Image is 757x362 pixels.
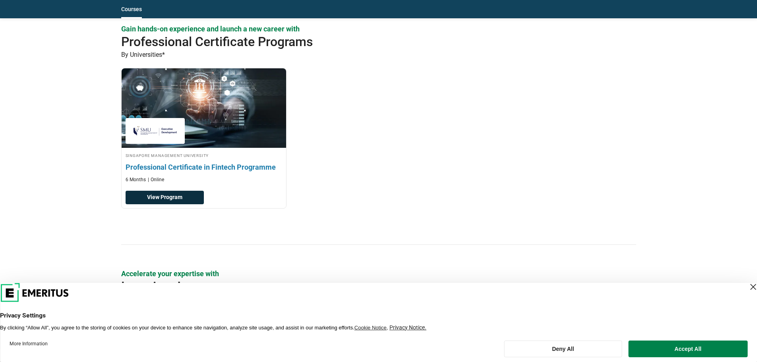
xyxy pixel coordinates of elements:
p: 6 Months [126,176,146,183]
h3: Professional Certificate in Fintech Programme [126,162,282,172]
p: Online [148,176,164,183]
a: Finance Course by Singapore Management University - Singapore Management University Singapore Man... [122,68,286,187]
p: Gain hands-on experience and launch a new career with [121,24,636,34]
img: Professional Certificate in Fintech Programme | Online Finance Course [113,64,294,152]
h4: Singapore Management University [126,152,282,159]
img: Singapore Management University [130,122,181,140]
h2: Professional Certificate Programs [121,34,585,50]
p: By Universities* [121,50,636,60]
p: Accelerate your expertise with [121,269,636,279]
h2: Learning Journeys [121,279,585,294]
a: View Program [126,191,204,204]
